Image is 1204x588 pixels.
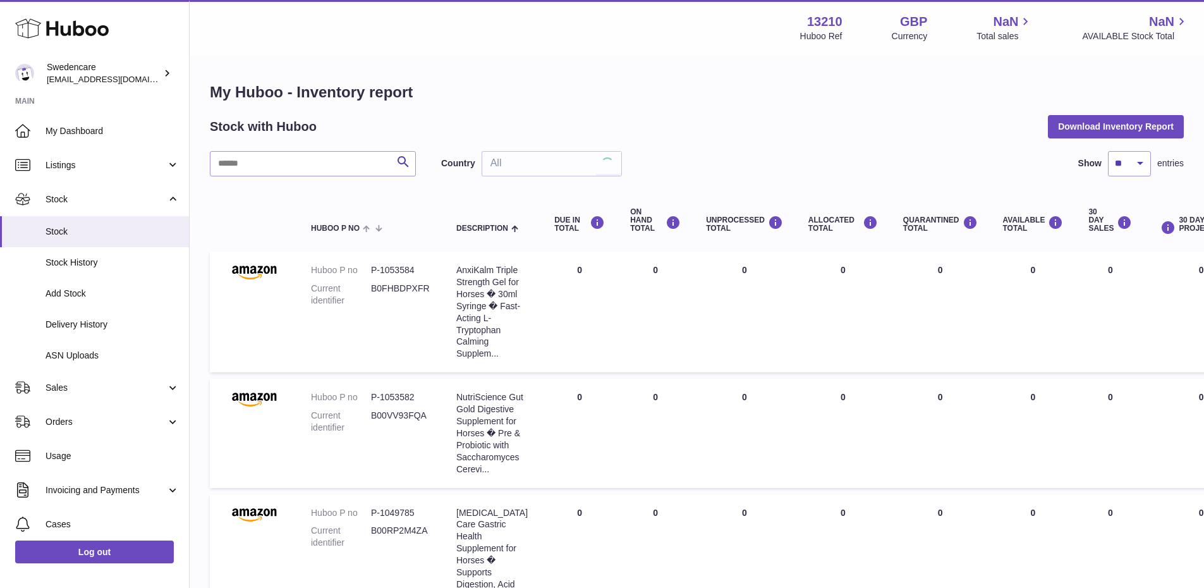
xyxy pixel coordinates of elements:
[990,379,1076,487] td: 0
[311,507,371,519] dt: Huboo P no
[938,265,943,275] span: 0
[617,252,693,372] td: 0
[938,392,943,402] span: 0
[371,410,431,434] dd: B00VV93FQA
[15,64,34,83] img: internalAdmin-13210@internal.huboo.com
[210,118,317,135] h2: Stock with Huboo
[222,264,286,279] img: product image
[371,507,431,519] dd: P-1049785
[371,525,431,549] dd: B00RP2M4ZA
[796,252,891,372] td: 0
[46,319,179,331] span: Delivery History
[46,350,179,362] span: ASN Uploads
[976,30,1033,42] span: Total sales
[1078,157,1102,169] label: Show
[1088,208,1132,233] div: 30 DAY SALES
[15,541,174,563] a: Log out
[938,508,943,518] span: 0
[1076,252,1145,372] td: 0
[617,379,693,487] td: 0
[892,30,928,42] div: Currency
[46,450,179,462] span: Usage
[210,82,1184,102] h1: My Huboo - Inventory report
[441,157,475,169] label: Country
[796,379,891,487] td: 0
[456,224,508,233] span: Description
[311,410,371,434] dt: Current identifier
[46,226,179,238] span: Stock
[311,391,371,403] dt: Huboo P no
[1003,216,1064,233] div: AVAILABLE Total
[311,525,371,549] dt: Current identifier
[1076,379,1145,487] td: 0
[542,379,617,487] td: 0
[1149,13,1174,30] span: NaN
[903,216,978,233] div: QUARANTINED Total
[47,61,161,85] div: Swedencare
[1157,157,1184,169] span: entries
[693,252,796,372] td: 0
[976,13,1033,42] a: NaN Total sales
[371,264,431,276] dd: P-1053584
[554,216,605,233] div: DUE IN TOTAL
[993,13,1018,30] span: NaN
[46,193,166,205] span: Stock
[222,507,286,522] img: product image
[808,216,878,233] div: ALLOCATED Total
[706,216,783,233] div: UNPROCESSED Total
[1082,30,1189,42] span: AVAILABLE Stock Total
[456,391,529,475] div: NutriScience Gut Gold Digestive Supplement for Horses � Pre & Probiotic with Saccharomyces Cerevi...
[1082,13,1189,42] a: NaN AVAILABLE Stock Total
[371,283,431,307] dd: B0FHBDPXFR
[46,416,166,428] span: Orders
[46,382,166,394] span: Sales
[900,13,927,30] strong: GBP
[1048,115,1184,138] button: Download Inventory Report
[800,30,842,42] div: Huboo Ref
[311,283,371,307] dt: Current identifier
[46,288,179,300] span: Add Stock
[311,224,360,233] span: Huboo P no
[46,257,179,269] span: Stock History
[46,518,179,530] span: Cases
[456,264,529,360] div: AnxiKalm Triple Strength Gel for Horses � 30ml Syringe � Fast-Acting L-Tryptophan Calming Supplem...
[630,208,681,233] div: ON HAND Total
[46,484,166,496] span: Invoicing and Payments
[222,391,286,407] img: product image
[46,159,166,171] span: Listings
[311,264,371,276] dt: Huboo P no
[693,379,796,487] td: 0
[542,252,617,372] td: 0
[807,13,842,30] strong: 13210
[46,125,179,137] span: My Dashboard
[371,391,431,403] dd: P-1053582
[47,74,186,84] span: [EMAIL_ADDRESS][DOMAIN_NAME]
[990,252,1076,372] td: 0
